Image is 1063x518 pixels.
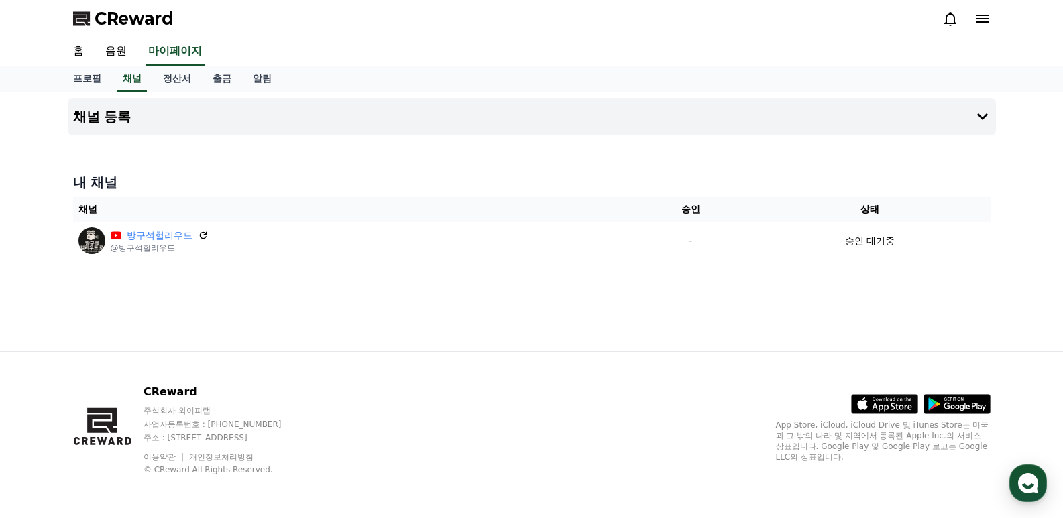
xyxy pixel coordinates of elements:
[73,8,174,29] a: CReward
[638,234,744,248] p: -
[632,197,750,222] th: 승인
[144,432,307,443] p: 주소 : [STREET_ADDRESS]
[73,173,991,192] h4: 내 채널
[144,405,307,416] p: 주식회사 와이피랩
[144,464,307,475] p: © CReward All Rights Reserved.
[62,38,95,66] a: 홈
[127,229,192,243] a: 방구석헐리우드
[78,227,105,254] img: 방구석헐리우드
[62,66,112,92] a: 프로필
[845,234,895,248] p: 승인 대기중
[146,38,205,66] a: 마이페이지
[144,452,186,462] a: 이용약관
[68,98,996,135] button: 채널 등록
[95,8,174,29] span: CReward
[73,109,131,124] h4: 채널 등록
[73,197,632,222] th: 채널
[144,384,307,400] p: CReward
[202,66,242,92] a: 출금
[189,452,254,462] a: 개인정보처리방침
[749,197,990,222] th: 상태
[95,38,137,66] a: 음원
[242,66,282,92] a: 알림
[152,66,202,92] a: 정산서
[117,66,147,92] a: 채널
[111,243,209,253] p: @방구석헐리우드
[776,419,991,462] p: App Store, iCloud, iCloud Drive 및 iTunes Store는 미국과 그 밖의 나라 및 지역에서 등록된 Apple Inc.의 서비스 상표입니다. Goo...
[144,419,307,430] p: 사업자등록번호 : [PHONE_NUMBER]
